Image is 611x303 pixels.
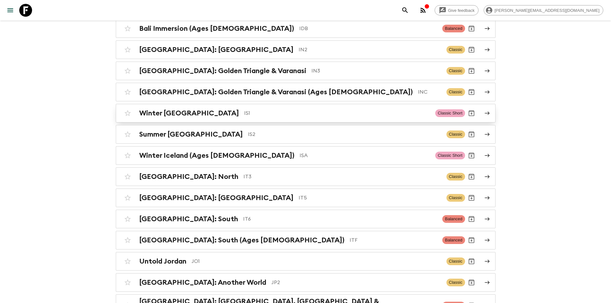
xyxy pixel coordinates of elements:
[116,40,496,59] a: [GEOGRAPHIC_DATA]: [GEOGRAPHIC_DATA]IN2ClassicArchive
[139,46,293,54] h2: [GEOGRAPHIC_DATA]: [GEOGRAPHIC_DATA]
[243,173,441,181] p: IT3
[139,109,239,117] h2: Winter [GEOGRAPHIC_DATA]
[244,109,430,117] p: IS1
[191,257,441,265] p: JO1
[116,231,496,249] a: [GEOGRAPHIC_DATA]: South (Ages [DEMOGRAPHIC_DATA])ITFBalancedArchive
[139,173,238,181] h2: [GEOGRAPHIC_DATA]: North
[116,19,496,38] a: Bali Immersion (Ages [DEMOGRAPHIC_DATA])IDBBalancedArchive
[116,83,496,101] a: [GEOGRAPHIC_DATA]: Golden Triangle & Varanasi (Ages [DEMOGRAPHIC_DATA])INCClassicArchive
[446,88,465,96] span: Classic
[465,149,478,162] button: Archive
[442,25,465,32] span: Balanced
[484,5,603,15] div: [PERSON_NAME][EMAIL_ADDRESS][DOMAIN_NAME]
[465,276,478,289] button: Archive
[465,234,478,247] button: Archive
[139,194,293,202] h2: [GEOGRAPHIC_DATA]: [GEOGRAPHIC_DATA]
[465,43,478,56] button: Archive
[418,88,441,96] p: INC
[116,62,496,80] a: [GEOGRAPHIC_DATA]: Golden Triangle & VaranasiIN3ClassicArchive
[248,130,441,138] p: IS2
[446,67,465,75] span: Classic
[435,109,465,117] span: Classic Short
[435,152,465,159] span: Classic Short
[446,194,465,202] span: Classic
[4,4,17,17] button: menu
[491,8,603,13] span: [PERSON_NAME][EMAIL_ADDRESS][DOMAIN_NAME]
[139,257,186,265] h2: Untold Jordan
[116,273,496,292] a: [GEOGRAPHIC_DATA]: Another WorldJP2ClassicArchive
[465,191,478,204] button: Archive
[311,67,441,75] p: IN3
[465,170,478,183] button: Archive
[243,215,437,223] p: IT6
[139,215,238,223] h2: [GEOGRAPHIC_DATA]: South
[350,236,437,244] p: ITF
[271,279,441,286] p: JP2
[300,152,430,159] p: ISA
[299,194,441,202] p: IT5
[139,278,266,287] h2: [GEOGRAPHIC_DATA]: Another World
[139,67,306,75] h2: [GEOGRAPHIC_DATA]: Golden Triangle & Varanasi
[442,236,465,244] span: Balanced
[116,104,496,122] a: Winter [GEOGRAPHIC_DATA]IS1Classic ShortArchive
[116,125,496,144] a: Summer [GEOGRAPHIC_DATA]IS2ClassicArchive
[435,5,479,15] a: Give feedback
[465,128,478,141] button: Archive
[446,46,465,54] span: Classic
[299,46,441,54] p: IN2
[446,173,465,181] span: Classic
[465,86,478,98] button: Archive
[465,22,478,35] button: Archive
[465,213,478,225] button: Archive
[465,107,478,120] button: Archive
[465,255,478,268] button: Archive
[116,146,496,165] a: Winter Iceland (Ages [DEMOGRAPHIC_DATA])ISAClassic ShortArchive
[446,279,465,286] span: Classic
[399,4,412,17] button: search adventures
[139,130,243,139] h2: Summer [GEOGRAPHIC_DATA]
[139,151,294,160] h2: Winter Iceland (Ages [DEMOGRAPHIC_DATA])
[299,25,437,32] p: IDB
[139,88,413,96] h2: [GEOGRAPHIC_DATA]: Golden Triangle & Varanasi (Ages [DEMOGRAPHIC_DATA])
[446,130,465,138] span: Classic
[465,64,478,77] button: Archive
[116,252,496,271] a: Untold JordanJO1ClassicArchive
[116,167,496,186] a: [GEOGRAPHIC_DATA]: NorthIT3ClassicArchive
[445,8,478,13] span: Give feedback
[446,257,465,265] span: Classic
[139,236,344,244] h2: [GEOGRAPHIC_DATA]: South (Ages [DEMOGRAPHIC_DATA])
[116,210,496,228] a: [GEOGRAPHIC_DATA]: SouthIT6BalancedArchive
[116,189,496,207] a: [GEOGRAPHIC_DATA]: [GEOGRAPHIC_DATA]IT5ClassicArchive
[442,215,465,223] span: Balanced
[139,24,294,33] h2: Bali Immersion (Ages [DEMOGRAPHIC_DATA])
